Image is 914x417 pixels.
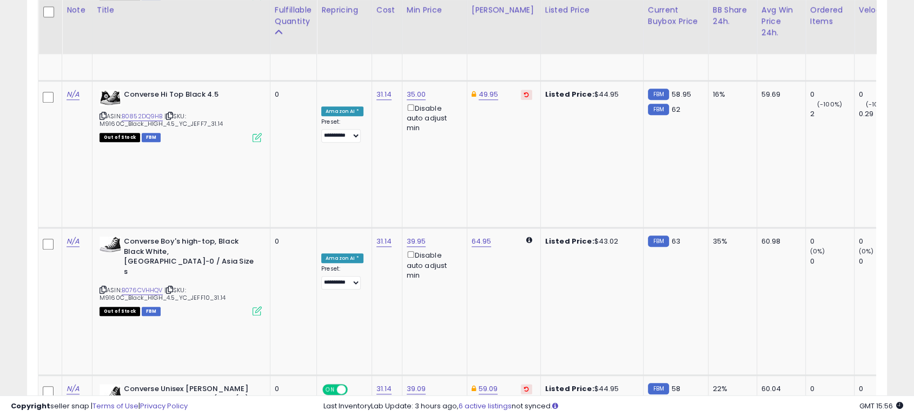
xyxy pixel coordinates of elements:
a: Terms of Use [92,401,138,411]
div: seller snap | | [11,401,188,412]
a: N/A [67,89,80,100]
div: Current Buybox Price [648,4,704,27]
a: B076CVHHQV [122,286,163,295]
b: Listed Price: [545,236,594,246]
div: Title [97,4,266,16]
div: Amazon AI * [321,106,363,116]
img: 41A-EGdIZsL._SL40_.jpg [100,237,121,252]
small: (0%) [810,247,825,255]
small: FBM [648,236,669,247]
a: 31.14 [376,384,392,394]
img: 51xV3RXuSuL._SL40_.jpg [100,384,121,406]
a: 49.95 [479,89,499,100]
small: FBM [648,104,669,115]
div: Preset: [321,265,363,290]
div: 0 [859,90,903,99]
b: Converse Hi Top Black 4.5 [124,90,255,103]
div: ASIN: [100,237,262,314]
a: 59.09 [479,384,498,394]
span: All listings that are currently out of stock and unavailable for purchase on Amazon [100,307,140,316]
div: ASIN: [100,90,262,141]
div: Listed Price [545,4,639,16]
div: 0 [810,90,854,99]
small: (0%) [859,247,874,255]
a: Privacy Policy [140,401,188,411]
div: Amazon AI * [321,253,363,263]
span: FBM [142,133,161,142]
small: (-100%) [866,100,891,109]
div: [PERSON_NAME] [472,4,536,16]
b: Listed Price: [545,384,594,394]
div: Preset: [321,118,363,143]
a: 39.95 [407,236,426,247]
span: 2025-09-9 15:56 GMT [859,401,903,411]
a: 35.00 [407,89,426,100]
div: 0 [810,384,854,394]
div: 0 [275,90,308,99]
div: Disable auto adjust min [407,249,459,280]
span: | SKU: M9160C_Black_HIGH_4.5_YC_JEFF10_31.14 [100,286,226,302]
span: 58.95 [672,89,691,99]
div: Note [67,4,88,16]
div: BB Share 24h. [713,4,752,27]
div: Repricing [321,4,367,16]
span: 58 [672,384,680,394]
div: 0 [275,237,308,246]
a: N/A [67,236,80,247]
span: | SKU: M9160C_Black_HIGH_4.5_YC_JEFF7_31.14 [100,112,223,128]
div: 0 [810,257,854,266]
span: ON [323,385,337,394]
img: 41VzooV8UiL._SL40_.jpg [100,90,121,106]
a: B0852DQ9HB [122,112,163,121]
div: Min Price [407,4,462,16]
div: 0 [859,384,903,394]
b: Converse Boy's high-top, Black Black White, [GEOGRAPHIC_DATA]-0 / Asia Size s [124,237,255,279]
div: Avg Win Price 24h. [761,4,801,38]
a: N/A [67,384,80,394]
div: 0.29 [859,109,903,119]
strong: Copyright [11,401,50,411]
a: 6 active listings [459,401,512,411]
div: 60.04 [761,384,797,394]
div: 0 [859,257,903,266]
div: 22% [713,384,749,394]
small: FBM [648,383,669,394]
div: $43.02 [545,237,635,246]
div: 16% [713,90,749,99]
div: Disable auto adjust min [407,102,459,133]
div: 0 [859,237,903,246]
a: 31.14 [376,89,392,100]
div: 60.98 [761,237,797,246]
a: 39.09 [407,384,426,394]
span: 63 [672,236,680,246]
div: Last InventoryLab Update: 3 hours ago, not synced. [323,401,904,412]
div: Cost [376,4,398,16]
span: 62 [672,104,680,115]
b: Listed Price: [545,89,594,99]
a: 31.14 [376,236,392,247]
div: 2 [810,109,854,119]
div: 0 [275,384,308,394]
small: (-100%) [817,100,842,109]
div: 59.69 [761,90,797,99]
span: All listings that are currently out of stock and unavailable for purchase on Amazon [100,133,140,142]
div: 35% [713,237,749,246]
div: Velocity [859,4,898,16]
span: FBM [142,307,161,316]
div: $44.95 [545,384,635,394]
small: FBM [648,89,669,100]
div: $44.95 [545,90,635,99]
a: 64.95 [472,236,492,247]
div: Ordered Items [810,4,850,27]
div: Fulfillable Quantity [275,4,312,27]
div: 0 [810,237,854,246]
